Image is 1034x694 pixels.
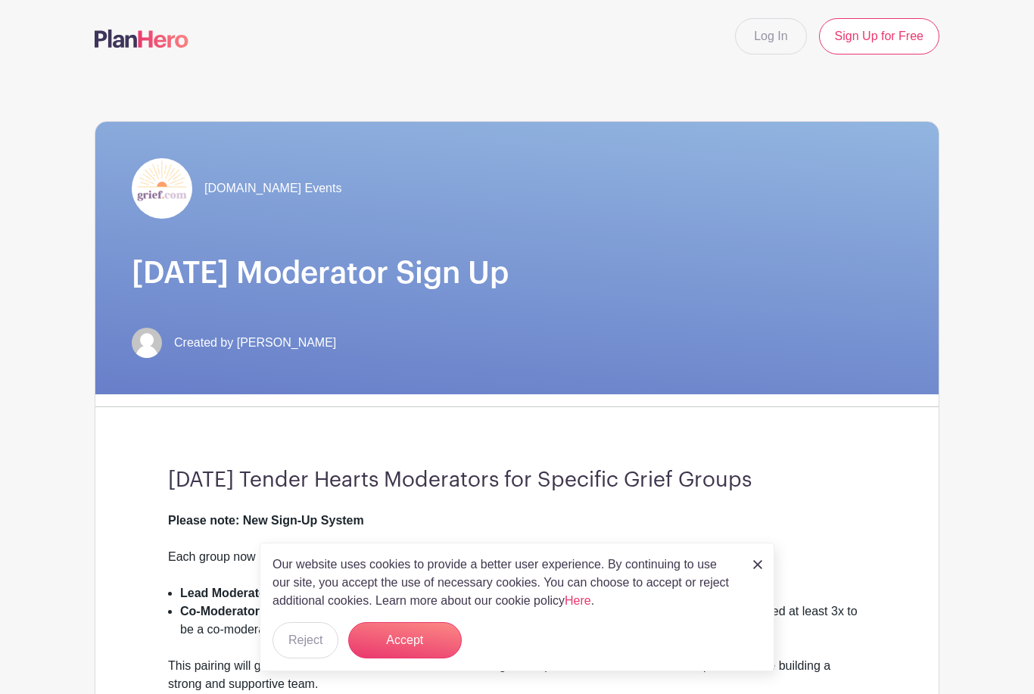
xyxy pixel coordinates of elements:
[348,622,462,658] button: Accept
[132,255,902,291] h1: [DATE] Moderator Sign Up
[180,602,866,657] li: : for those who recently shadowed and are stepping into co-moderating (you must have shadowed at ...
[168,468,866,493] h3: [DATE] Tender Hearts Moderators for Specific Grief Groups
[180,584,866,602] li: : for those with more than six months of experience
[204,179,341,198] span: [DOMAIN_NAME] Events
[168,514,364,527] strong: Please note: New Sign-Up System
[819,18,939,54] a: Sign Up for Free
[174,334,336,352] span: Created by [PERSON_NAME]
[273,556,737,610] p: Our website uses cookies to provide a better user experience. By continuing to use our site, you ...
[753,560,762,569] img: close_button-5f87c8562297e5c2d7936805f587ecaba9071eb48480494691a3f1689db116b3.svg
[180,605,260,618] strong: Co-Moderator
[132,158,192,219] img: grief-logo-planhero.png
[565,594,591,607] a: Here
[132,328,162,358] img: default-ce2991bfa6775e67f084385cd625a349d9dcbb7a52a09fb2fda1e96e2d18dcdb.png
[168,548,866,584] div: Each group now has
[95,30,188,48] img: logo-507f7623f17ff9eddc593b1ce0a138ce2505c220e1c5a4e2b4648c50719b7d32.svg
[735,18,806,54] a: Log In
[273,622,338,658] button: Reject
[180,587,271,599] strong: Lead Moderator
